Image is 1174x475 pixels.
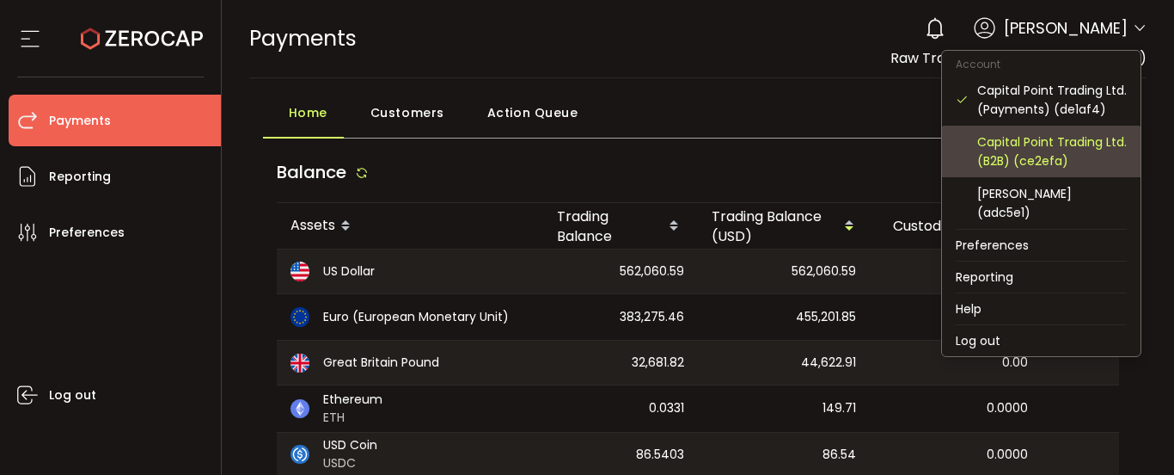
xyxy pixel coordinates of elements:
[1088,392,1174,475] iframe: Chat Widget
[942,325,1140,356] li: Log out
[323,262,375,281] span: US Dollar
[942,293,1140,324] li: Help
[49,383,96,408] span: Log out
[987,445,1028,465] span: 0.0000
[277,160,346,184] span: Balance
[942,262,1140,293] li: Reporting
[370,96,444,130] span: Customers
[277,212,543,241] div: Assets
[620,307,684,327] span: 383,275.46
[323,354,439,372] span: Great Britain Pound
[323,454,377,472] span: USDC
[290,307,310,327] img: eur_portfolio.svg
[796,307,856,327] span: 455,201.85
[290,399,310,419] img: eth_portfolio.svg
[543,207,698,246] div: Trading Balance
[289,96,327,130] span: Home
[822,398,856,418] span: 149.71
[698,207,870,246] div: Trading Balance (USD)
[323,409,382,427] span: ETH
[323,308,509,326] span: Euro (European Monetary Unit)
[801,353,856,373] span: 44,622.91
[987,398,1028,418] span: 0.0000
[636,445,684,465] span: 86.5403
[942,57,1014,71] span: Account
[49,108,111,133] span: Payments
[1004,16,1128,40] span: [PERSON_NAME]
[323,391,382,409] span: Ethereum
[1002,353,1028,373] span: 0.00
[870,212,1042,241] div: Custody Balance
[487,96,578,130] span: Action Queue
[49,220,125,245] span: Preferences
[290,262,310,281] img: usd_portfolio.svg
[977,133,1127,170] div: Capital Point Trading Ltd. (B2B) (ce2efa)
[249,23,357,53] span: Payments
[890,48,1146,68] span: Raw Trading Mauritius Ltd (Payments)
[822,445,856,465] span: 86.54
[290,354,310,373] img: gbp_portfolio.svg
[632,353,684,373] span: 32,681.82
[792,262,856,281] span: 562,060.59
[290,445,310,465] img: usdc_portfolio.svg
[49,164,111,189] span: Reporting
[323,436,377,454] span: USD Coin
[977,184,1127,222] div: [PERSON_NAME] (adc5e1)
[977,81,1127,119] div: Capital Point Trading Ltd. (Payments) (de1af4)
[620,262,684,281] span: 562,060.59
[942,230,1140,261] li: Preferences
[649,398,684,418] span: 0.0331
